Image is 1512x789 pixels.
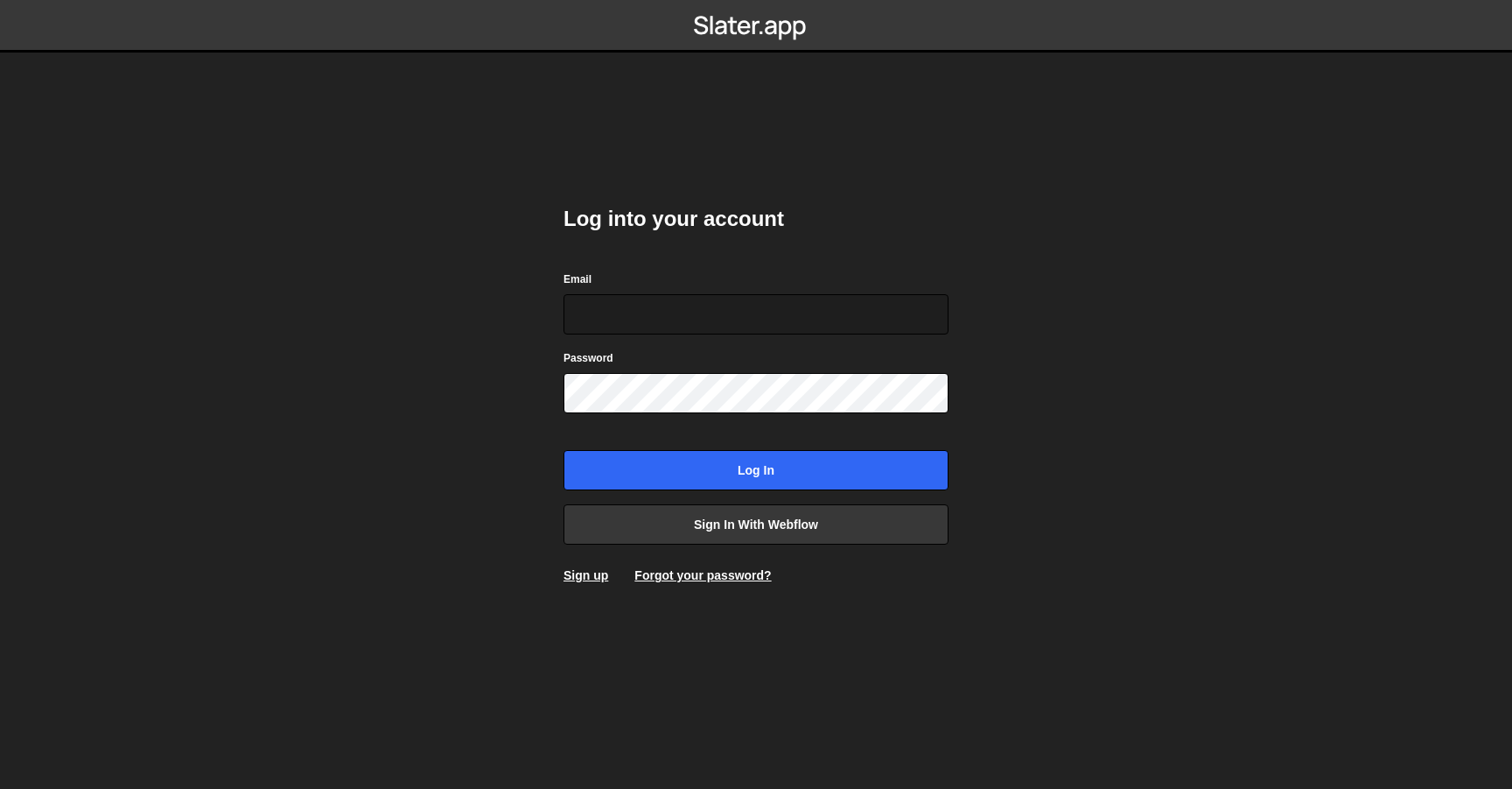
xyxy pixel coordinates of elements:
[563,450,948,490] input: Log in
[563,504,948,545] a: Sign in with Webflow
[634,568,771,582] a: Forgot your password?
[563,349,613,367] label: Password
[563,271,591,288] label: Email
[563,205,948,233] h2: Log into your account
[563,568,608,582] a: Sign up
